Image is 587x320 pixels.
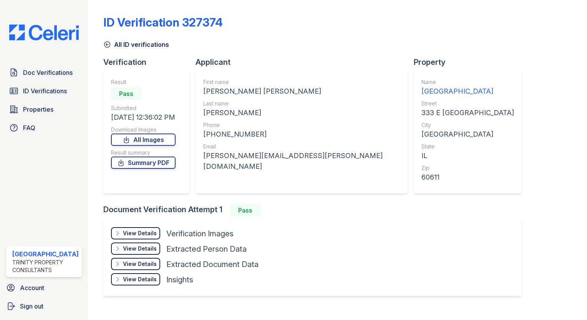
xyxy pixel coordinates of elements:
span: Properties [23,105,53,114]
div: Pass [230,204,261,216]
div: [DATE] 12:36:02 PM [111,112,176,123]
div: View Details [123,275,157,283]
div: Property [414,57,528,68]
div: Name [421,78,514,86]
div: Verification [103,57,196,68]
div: 60611 [421,172,514,183]
a: Doc Verifications [6,65,82,80]
div: [PHONE_NUMBER] [203,129,400,140]
div: Email [203,143,400,150]
a: All Images [111,134,176,146]
a: FAQ [6,120,82,135]
img: CE_Logo_Blue-a8612792a0a2168367f1c8372b55b34899dd931a85d93a1a3d3e32e68fde9ad4.png [3,25,85,40]
div: Street [421,100,514,107]
div: Extracted Person Data [166,244,247,254]
span: Account [20,283,44,292]
div: Submitted [111,104,176,112]
div: View Details [123,260,157,268]
div: [PERSON_NAME][EMAIL_ADDRESS][PERSON_NAME][DOMAIN_NAME] [203,150,400,172]
div: ID Verification 327374 [103,15,223,29]
a: All ID verifications [103,40,169,49]
div: First name [203,78,400,86]
span: Sign out [20,302,43,311]
div: Last name [203,100,400,107]
div: Result summary [111,149,176,157]
div: Pass [111,87,142,100]
div: Phone [203,121,400,129]
div: City [421,121,514,129]
span: ID Verifications [23,86,67,96]
div: Zip [421,164,514,172]
div: State [421,143,514,150]
span: Doc Verifications [23,68,73,77]
span: FAQ [23,123,35,132]
div: View Details [123,229,157,237]
div: Insights [166,274,193,285]
div: Document Verification Attempt 1 [103,204,528,216]
div: Trinity Property Consultants [12,259,79,274]
a: Properties [6,102,82,117]
div: [PERSON_NAME] [203,107,400,118]
div: Applicant [196,57,414,68]
div: View Details [123,245,157,252]
div: Extracted Document Data [166,259,259,270]
div: [GEOGRAPHIC_DATA] [12,249,79,259]
div: [GEOGRAPHIC_DATA] [421,86,514,97]
div: 333 E [GEOGRAPHIC_DATA] [421,107,514,118]
a: ID Verifications [6,83,82,99]
div: Download Images [111,126,176,134]
div: [GEOGRAPHIC_DATA] [421,129,514,140]
a: Account [3,280,85,295]
a: Name [GEOGRAPHIC_DATA] [421,78,514,97]
a: Summary PDF [111,157,176,169]
a: Sign out [3,299,85,314]
div: [PERSON_NAME] [PERSON_NAME] [203,86,400,97]
div: Verification Images [166,228,234,239]
div: IL [421,150,514,161]
div: Result [111,78,176,86]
